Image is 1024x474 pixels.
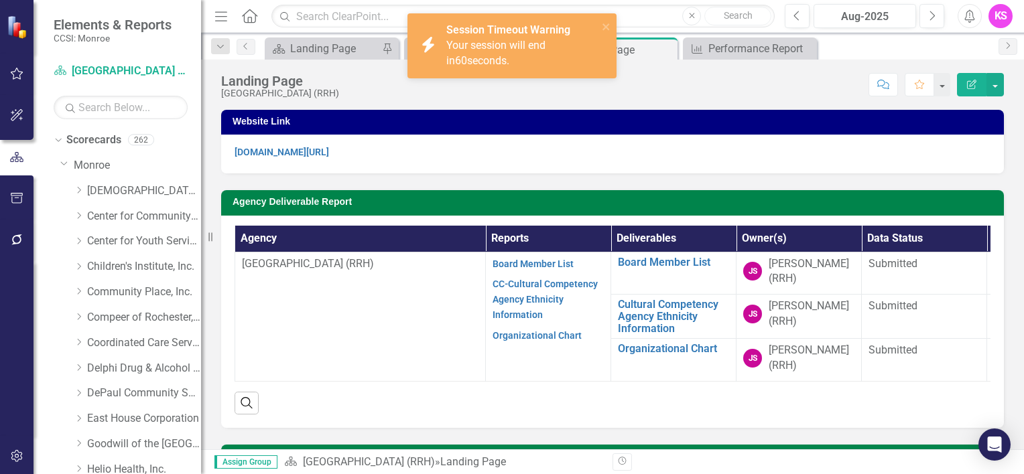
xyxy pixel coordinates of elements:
[235,147,329,157] a: [DOMAIN_NAME][URL]
[769,343,854,374] div: [PERSON_NAME] (RRH)
[54,33,172,44] small: CCSI: Monroe
[7,15,30,39] img: ClearPoint Strategy
[221,74,339,88] div: Landing Page
[87,209,201,224] a: Center for Community Alternatives
[569,42,674,58] div: Landing Page
[128,135,154,146] div: 262
[87,310,201,325] a: Compeer of Rochester, Inc.
[618,256,729,268] a: Board Member List
[74,158,201,173] a: Monroe
[743,262,762,281] div: JS
[446,23,570,36] strong: Session Timeout Warning
[862,339,987,382] td: Double-Click to Edit
[769,256,854,287] div: [PERSON_NAME] (RRH)
[268,40,379,57] a: Landing Page
[618,343,729,355] a: Organizational Chart
[87,411,201,426] a: East House Corporation
[486,252,611,381] td: Double-Click to Edit
[869,257,917,270] span: Submitted
[271,5,775,28] input: Search ClearPoint...
[737,339,862,382] td: Double-Click to Edit
[87,259,201,274] a: Children's Institute, Inc.
[611,252,737,295] td: Double-Click to Edit Right Click for Context Menu
[87,386,201,401] a: DePaul Community Services, lnc.
[814,4,916,28] button: Aug-2025
[284,455,602,470] div: »
[686,40,814,57] a: Performance Report
[440,455,506,468] div: Landing Page
[611,339,737,382] td: Double-Click to Edit Right Click for Context Menu
[869,343,917,356] span: Submitted
[66,133,121,148] a: Scorecards
[818,9,911,25] div: Aug-2025
[493,279,598,320] a: CC-Cultural Competency Agency Ethnicity Information
[87,361,201,376] a: Delphi Drug & Alcohol Council
[611,295,737,339] td: Double-Click to Edit Right Click for Context Menu
[724,10,753,21] span: Search
[737,252,862,295] td: Double-Click to Edit
[87,183,201,199] a: [DEMOGRAPHIC_DATA] Charities Family & Community Services
[869,299,917,312] span: Submitted
[618,299,729,334] a: Cultural Competency Agency Ethnicity Information
[303,455,435,468] a: [GEOGRAPHIC_DATA] (RRH)
[708,40,814,57] div: Performance Report
[221,88,339,98] div: [GEOGRAPHIC_DATA] (RRH)
[704,7,771,25] button: Search
[602,19,611,34] button: close
[743,349,762,368] div: JS
[737,295,862,339] td: Double-Click to Edit
[87,437,201,452] a: Goodwill of the [GEOGRAPHIC_DATA]
[769,299,854,329] div: [PERSON_NAME] (RRH)
[54,96,188,119] input: Search Below...
[235,252,486,381] td: Double-Click to Edit
[87,234,201,249] a: Center for Youth Services, Inc.
[862,295,987,339] td: Double-Click to Edit
[493,258,574,269] a: Board Member List
[242,256,478,272] p: [GEOGRAPHIC_DATA] (RRH)
[54,17,172,33] span: Elements & Reports
[862,252,987,295] td: Double-Click to Edit
[233,116,997,127] h3: Website Link
[87,335,201,351] a: Coordinated Care Services Inc.
[978,428,1011,461] div: Open Intercom Messenger
[233,197,997,207] h3: Agency Deliverable Report
[214,455,277,469] span: Assign Group
[743,305,762,323] div: JS
[455,54,467,67] span: 60
[446,39,546,67] span: Your session will end in seconds.
[87,285,201,300] a: Community Place, Inc.
[54,64,188,79] a: [GEOGRAPHIC_DATA] (RRH)
[493,330,582,341] a: Organizational Chart
[988,4,1013,28] button: KS
[290,40,379,57] div: Landing Page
